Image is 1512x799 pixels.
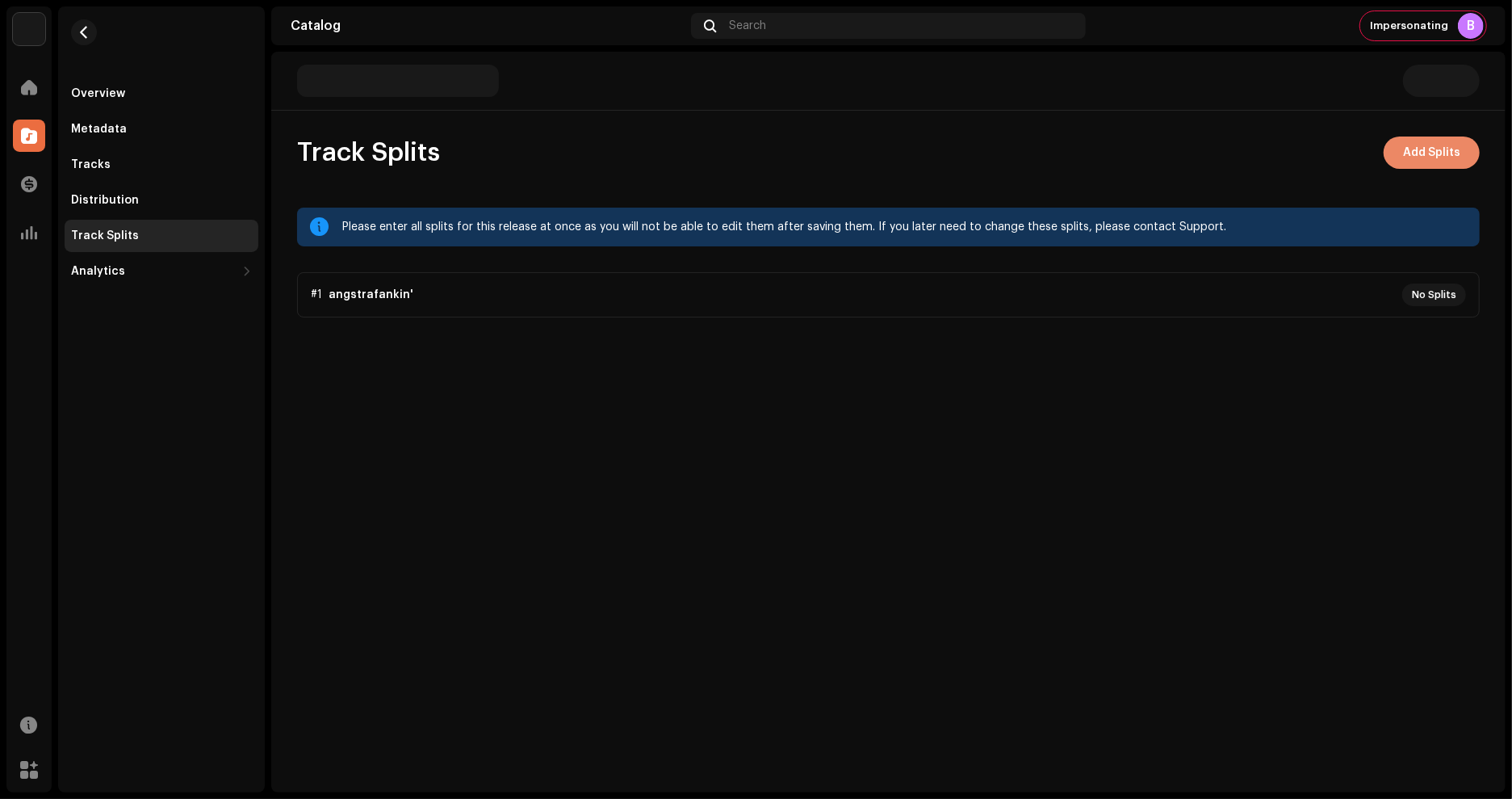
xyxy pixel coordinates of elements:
span: Search [729,19,766,32]
div: Please enter all splits for this release at once as you will not be able to edit them after savin... [342,217,1467,237]
re-m-nav-item: Overview [65,78,258,110]
div: Distribution [71,194,139,207]
div: Metadata [71,123,127,136]
div: B [1458,13,1484,39]
re-m-nav-item: Metadata [65,113,258,145]
re-m-nav-item: Distribution [65,184,258,217]
span: Track Splits [297,137,440,169]
re-m-nav-item: Tracks [65,149,258,181]
img: 4d355f5d-9311-46a2-b30d-525bdb8252bf [13,13,45,45]
div: Tracks [71,158,111,171]
re-m-nav-item: Track Splits [65,220,258,252]
div: Catalog [291,19,685,32]
button: Add Splits [1384,137,1480,169]
div: Analytics [71,265,125,278]
span: Impersonating [1370,19,1448,32]
div: Track Splits [71,229,139,242]
span: Add Splits [1403,137,1460,169]
div: Overview [71,87,125,100]
re-m-nav-dropdown: Analytics [65,255,258,288]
